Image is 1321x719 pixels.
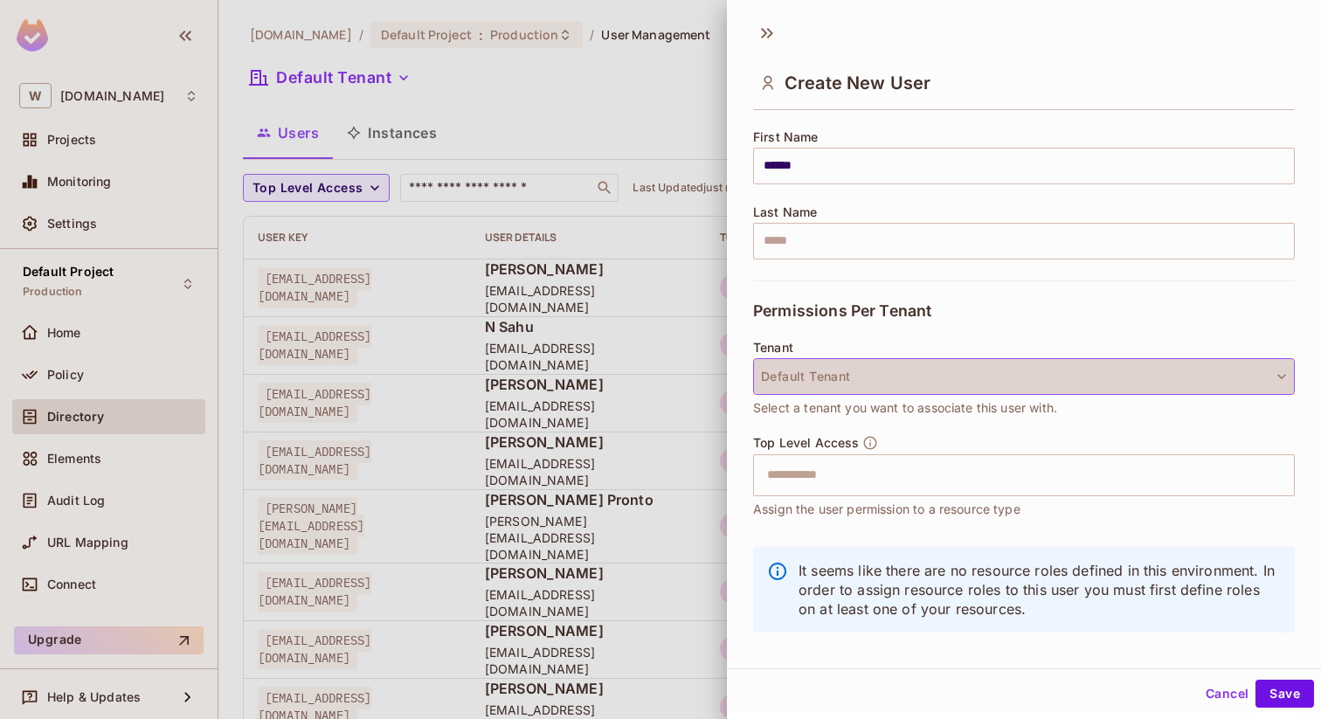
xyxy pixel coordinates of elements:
button: Save [1255,680,1314,708]
span: Assign the user permission to a resource type [753,500,1020,519]
span: First Name [753,130,819,144]
span: Top Level Access [753,436,859,450]
button: Cancel [1199,680,1255,708]
span: Select a tenant you want to associate this user with. [753,398,1057,418]
span: Last Name [753,205,817,219]
p: It seems like there are no resource roles defined in this environment. In order to assign resourc... [799,561,1281,619]
span: Tenant [753,341,793,355]
button: Default Tenant [753,358,1295,395]
span: Create New User [785,73,930,93]
span: Permissions Per Tenant [753,302,931,320]
button: Open [1285,473,1289,476]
